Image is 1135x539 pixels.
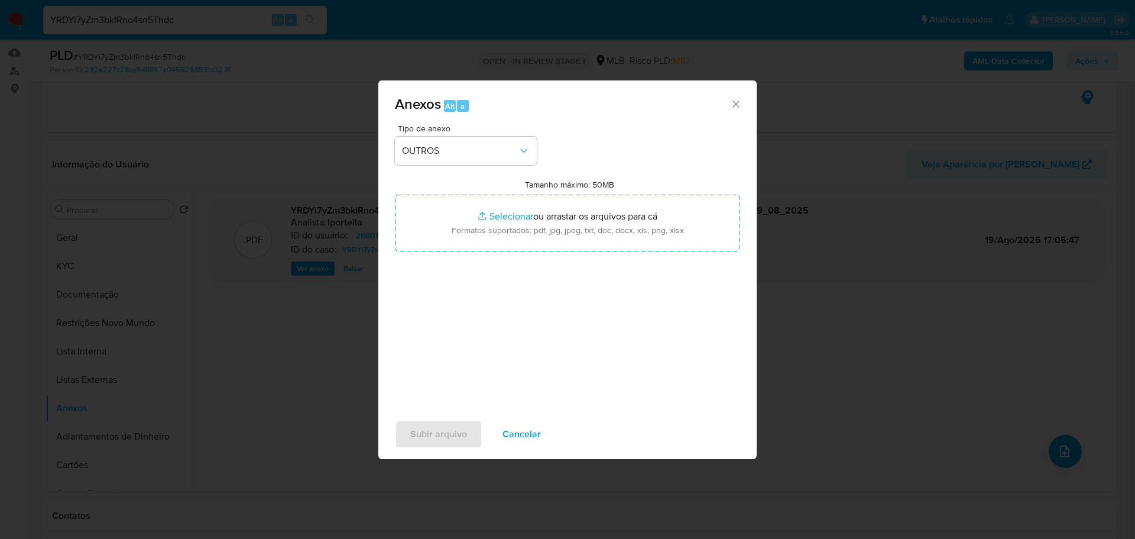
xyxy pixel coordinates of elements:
span: Alt [445,101,455,112]
span: Cancelar [502,421,541,447]
span: a [461,101,465,112]
span: Tipo de anexo [398,124,540,133]
span: Anexos [395,93,441,114]
button: Cancelar [487,420,556,448]
button: Fechar [730,98,741,109]
span: OUTROS [402,145,518,157]
button: OUTROS [395,137,537,165]
label: Tamanho máximo: 50MB [525,179,614,190]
